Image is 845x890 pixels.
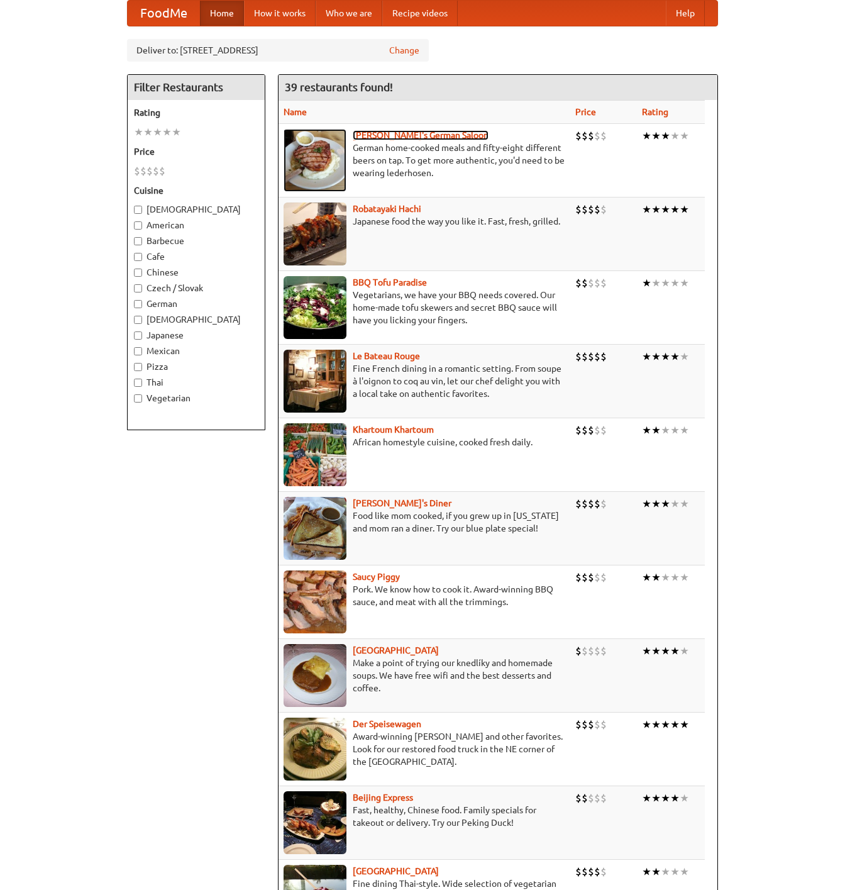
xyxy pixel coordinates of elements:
li: $ [582,718,588,731]
li: ★ [651,423,661,437]
input: German [134,300,142,308]
img: sallys.jpg [284,497,346,560]
li: $ [575,791,582,805]
li: $ [600,865,607,879]
label: Barbecue [134,235,258,247]
li: ★ [670,497,680,511]
li: ★ [661,276,670,290]
li: $ [582,276,588,290]
li: $ [575,276,582,290]
a: Khartoum Khartoum [353,425,434,435]
input: [DEMOGRAPHIC_DATA] [134,316,142,324]
li: $ [588,791,594,805]
li: $ [582,865,588,879]
li: $ [594,203,600,216]
li: $ [600,129,607,143]
a: Saucy Piggy [353,572,400,582]
li: ★ [670,350,680,364]
li: $ [588,865,594,879]
li: $ [575,203,582,216]
li: ★ [680,350,689,364]
div: Deliver to: [STREET_ADDRESS] [127,39,429,62]
li: $ [575,644,582,658]
a: Change [389,44,419,57]
label: Pizza [134,360,258,373]
li: $ [582,203,588,216]
li: ★ [670,718,680,731]
a: FoodMe [128,1,200,26]
label: Japanese [134,329,258,342]
label: Chinese [134,266,258,279]
h5: Cuisine [134,184,258,197]
label: German [134,298,258,310]
li: $ [600,203,607,216]
li: ★ [642,129,651,143]
li: $ [575,718,582,731]
a: Le Bateau Rouge [353,351,420,361]
li: $ [600,350,607,364]
li: ★ [642,276,651,290]
li: ★ [651,203,661,216]
li: $ [588,129,594,143]
li: ★ [642,718,651,731]
ng-pluralize: 39 restaurants found! [285,81,393,93]
a: BBQ Tofu Paradise [353,277,427,287]
li: ★ [680,423,689,437]
a: Price [575,107,596,117]
input: Japanese [134,331,142,340]
label: Mexican [134,345,258,357]
li: ★ [651,718,661,731]
li: ★ [670,203,680,216]
li: $ [588,350,594,364]
li: ★ [680,865,689,879]
label: [DEMOGRAPHIC_DATA] [134,203,258,216]
li: $ [159,164,165,178]
li: $ [600,497,607,511]
li: $ [575,350,582,364]
li: $ [588,718,594,731]
li: $ [594,865,600,879]
li: $ [594,276,600,290]
li: ★ [670,791,680,805]
li: ★ [661,865,670,879]
li: ★ [651,129,661,143]
li: $ [594,791,600,805]
li: $ [600,423,607,437]
li: ★ [670,570,680,584]
li: $ [588,644,594,658]
input: Chinese [134,269,142,277]
label: Czech / Slovak [134,282,258,294]
a: Name [284,107,307,117]
label: [DEMOGRAPHIC_DATA] [134,313,258,326]
li: $ [582,129,588,143]
h4: Filter Restaurants [128,75,265,100]
li: $ [575,570,582,584]
li: ★ [651,570,661,584]
a: Der Speisewagen [353,719,421,729]
input: Barbecue [134,237,142,245]
li: $ [600,718,607,731]
li: $ [594,497,600,511]
label: Cafe [134,250,258,263]
img: esthers.jpg [284,129,346,192]
a: [GEOGRAPHIC_DATA] [353,645,439,655]
p: Vegetarians, we have your BBQ needs covered. Our home-made tofu skewers and secret BBQ sauce will... [284,289,565,326]
img: speisewagen.jpg [284,718,346,781]
img: beijing.jpg [284,791,346,854]
p: German home-cooked meals and fifty-eight different beers on tap. To get more authentic, you'd nee... [284,142,565,179]
li: ★ [661,203,670,216]
li: ★ [670,644,680,658]
input: American [134,221,142,230]
li: ★ [651,644,661,658]
li: $ [600,570,607,584]
li: ★ [651,276,661,290]
li: $ [146,164,153,178]
li: ★ [680,497,689,511]
li: $ [600,644,607,658]
li: $ [140,164,146,178]
a: Who we are [316,1,382,26]
img: saucy.jpg [284,570,346,633]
